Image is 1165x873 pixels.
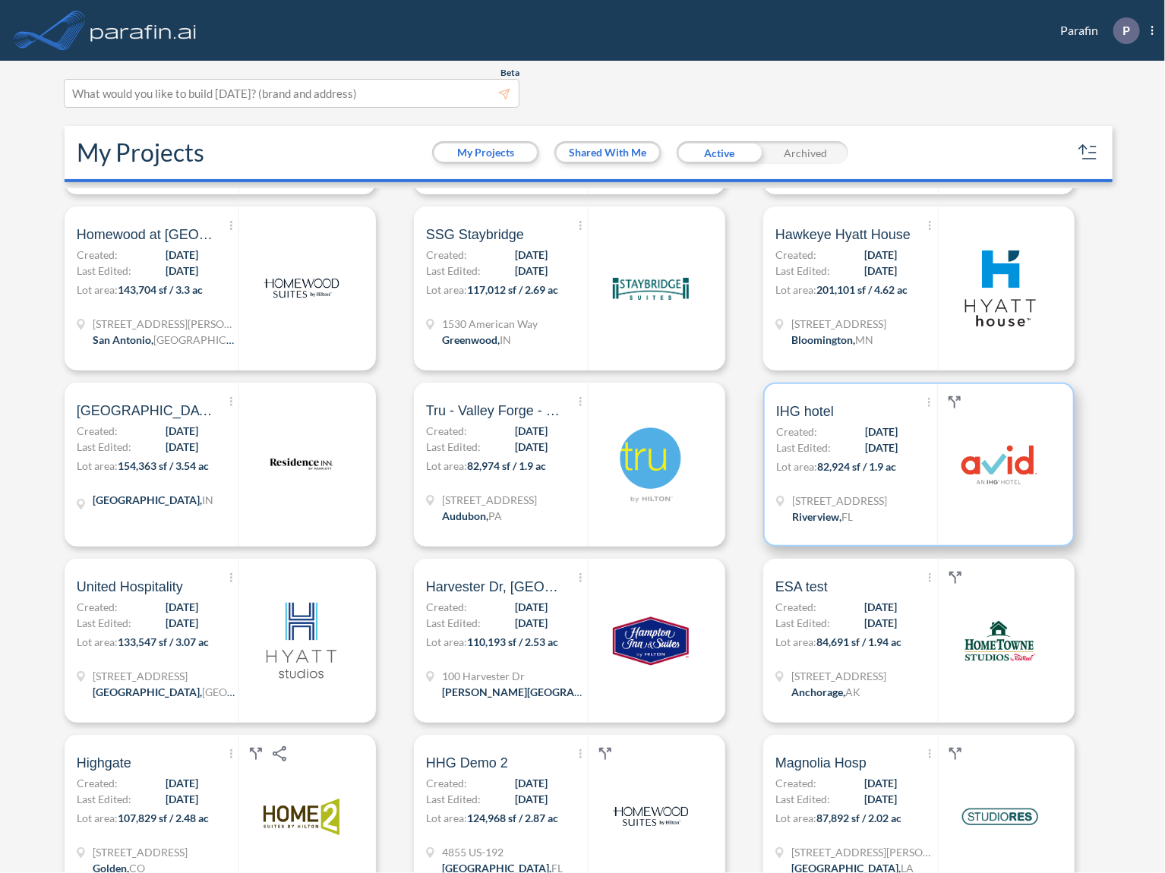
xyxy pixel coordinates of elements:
[77,247,118,263] span: Created:
[93,685,202,698] span: [GEOGRAPHIC_DATA] ,
[791,684,860,700] div: Anchorage, AK
[442,492,537,508] span: 825 Forge Ave
[426,791,481,807] span: Last Edited:
[775,578,828,596] span: ESA test
[77,423,118,439] span: Created:
[264,427,339,503] img: logo
[816,283,908,296] span: 201,101 sf / 4.62 ac
[93,493,202,506] span: [GEOGRAPHIC_DATA] ,
[775,225,911,244] span: Hawkeye Hyatt House
[426,423,467,439] span: Created:
[1122,24,1130,37] p: P
[153,333,262,346] span: [GEOGRAPHIC_DATA]
[58,206,408,370] a: Homewood at [GEOGRAPHIC_DATA]Created:[DATE]Last Edited:[DATE]Lot area:143,704 sf / 3.3 ac[STREET_...
[166,263,198,279] span: [DATE]
[865,424,898,440] span: [DATE]
[426,263,481,279] span: Last Edited:
[757,383,1107,547] a: IHG hotelCreated:[DATE]Last Edited:[DATE]Lot area:82,924 sf / 1.9 ac[STREET_ADDRESS]Riverview,FLlogo
[77,402,213,420] span: MHG Residence Inn
[841,510,853,523] span: FL
[426,775,467,791] span: Created:
[118,283,203,296] span: 143,704 sf / 3.3 ac
[166,615,198,631] span: [DATE]
[791,332,873,348] div: Bloomington, MN
[791,685,845,698] span: Anchorage ,
[426,459,467,472] span: Lot area:
[93,333,153,346] span: San Antonio ,
[961,427,1037,503] img: logo
[791,316,886,332] span: 2300 E 86th St
[93,844,188,860] span: 3700 Clear Creek Dr
[962,603,1038,679] img: logo
[515,599,548,615] span: [DATE]
[557,143,659,162] button: Shared With Me
[77,812,118,824] span: Lot area:
[488,509,502,522] span: PA
[962,779,1038,855] img: logo
[77,283,118,296] span: Lot area:
[515,615,548,631] span: [DATE]
[864,775,897,791] span: [DATE]
[166,791,198,807] span: [DATE]
[77,263,131,279] span: Last Edited:
[677,141,762,164] div: Active
[166,423,198,439] span: [DATE]
[775,635,816,648] span: Lot area:
[775,812,816,824] span: Lot area:
[426,283,467,296] span: Lot area:
[166,775,198,791] span: [DATE]
[864,599,897,615] span: [DATE]
[442,316,538,332] span: 1530 American Way
[613,251,689,326] img: logo
[77,599,118,615] span: Created:
[264,251,339,326] img: logo
[500,67,519,79] span: Beta
[77,775,118,791] span: Created:
[93,332,237,348] div: San Antonio, TX
[442,668,586,684] span: 100 Harvester Dr
[776,440,831,455] span: Last Edited:
[515,439,548,455] span: [DATE]
[775,791,830,807] span: Last Edited:
[613,779,689,855] img: logo
[775,599,816,615] span: Created:
[845,685,860,698] span: AK
[864,791,897,807] span: [DATE]
[613,603,689,679] img: logo
[166,599,198,615] span: [DATE]
[442,684,586,700] div: Burr Ridge, IL
[426,247,467,263] span: Created:
[792,510,841,523] span: Riverview ,
[118,812,209,824] span: 107,829 sf / 2.48 ac
[442,508,502,524] div: Audubon, PA
[467,283,558,296] span: 117,012 sf / 2.69 ac
[792,493,887,509] span: 9823 Magnolia View Ct
[434,143,537,162] button: My Projects
[442,844,563,860] span: 4855 US-192
[58,559,408,723] a: United HospitalityCreated:[DATE]Last Edited:[DATE]Lot area:133,547 sf / 3.07 ac[STREET_ADDRESS][G...
[864,247,897,263] span: [DATE]
[426,439,481,455] span: Last Edited:
[855,333,873,346] span: MN
[515,247,548,263] span: [DATE]
[515,791,548,807] span: [DATE]
[1076,140,1100,165] button: sort
[791,668,886,684] span: 4960 A St
[93,684,237,700] div: Fort Worth, TX
[792,509,853,525] div: Riverview, FL
[467,459,546,472] span: 82,974 sf / 1.9 ac
[77,615,131,631] span: Last Edited:
[408,206,757,370] a: SSG StaybridgeCreated:[DATE]Last Edited:[DATE]Lot area:117,012 sf / 2.69 ac1530 American WayGreen...
[775,263,830,279] span: Last Edited:
[77,578,183,596] span: United Hospitality
[77,791,131,807] span: Last Edited:
[118,459,209,472] span: 154,363 sf / 3.54 ac
[776,460,817,473] span: Lot area:
[442,509,488,522] span: Audubon ,
[776,424,817,440] span: Created:
[467,635,558,648] span: 110,193 sf / 2.53 ac
[118,635,209,648] span: 133,547 sf / 3.07 ac
[77,635,118,648] span: Lot area:
[442,685,636,698] span: [PERSON_NAME][GEOGRAPHIC_DATA] ,
[442,332,511,348] div: Greenwood, IN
